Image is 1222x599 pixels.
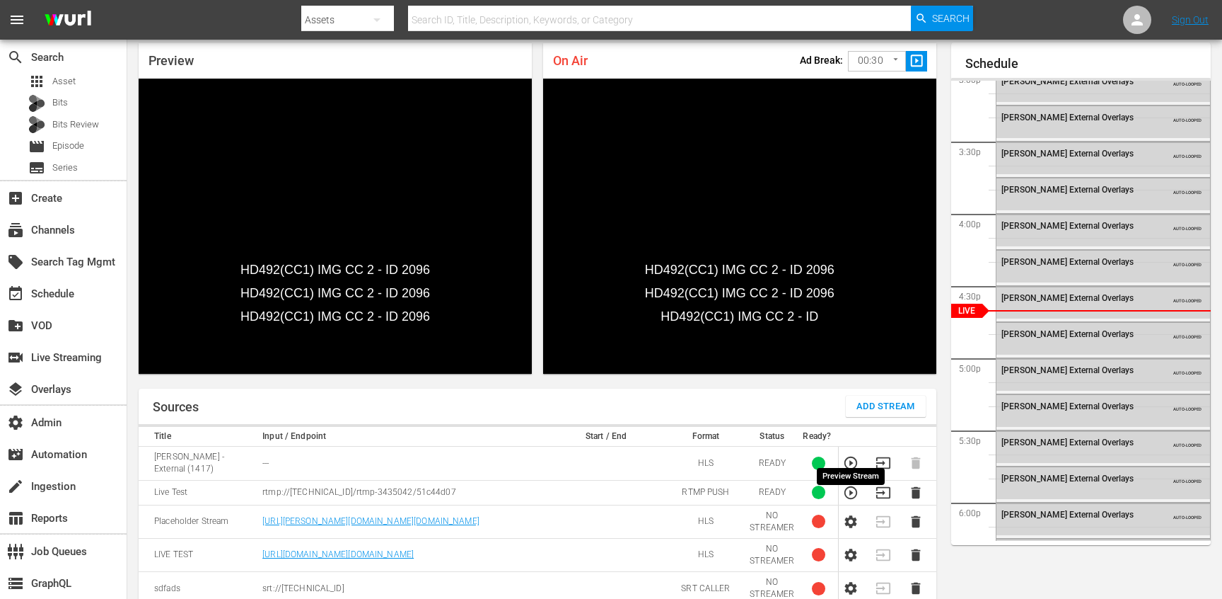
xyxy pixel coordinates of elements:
span: [PERSON_NAME] External Overlays [1001,76,1134,86]
span: AUTO-LOOPED [1173,183,1201,195]
span: Episode [28,138,45,155]
span: AUTO-LOOPED [1173,256,1201,267]
span: AUTO-LOOPED [1173,292,1201,303]
span: Bits Review [52,118,99,132]
a: Sign Out [1172,14,1209,25]
span: [PERSON_NAME] External Overlays [1001,510,1134,520]
span: Overlays [7,381,24,398]
div: Bits Review [28,116,45,133]
span: [PERSON_NAME] External Overlays [1001,474,1134,484]
div: Bits [28,95,45,112]
td: NO STREAMER [745,538,798,571]
span: Create [7,190,24,207]
span: Series [52,161,78,175]
td: LIVE TEST [139,538,258,571]
th: Input / Endpoint [258,427,546,447]
span: Preview [149,53,194,68]
span: [PERSON_NAME] External Overlays [1001,221,1134,231]
span: Live Streaming [7,349,24,366]
h1: Schedule [965,57,1211,71]
span: AUTO-LOOPED [1173,472,1201,484]
th: Title [139,427,258,447]
button: Delete [908,485,924,501]
span: AUTO-LOOPED [1173,219,1201,231]
span: Automation [7,446,24,463]
button: Add Stream [846,396,926,417]
th: Ready? [798,427,838,447]
th: Status [745,427,798,447]
td: HLS [666,447,746,480]
span: VOD [7,317,24,334]
div: Video Player [543,79,936,374]
span: GraphQL [7,575,24,592]
span: Channels [7,222,24,239]
h1: Sources [153,400,199,414]
span: Search [932,6,970,31]
span: [PERSON_NAME] External Overlays [1001,401,1134,411]
span: AUTO-LOOPED [1173,75,1201,86]
td: [PERSON_NAME] - External (1417) [139,447,258,480]
td: READY [745,447,798,480]
div: Video Player [139,79,532,374]
td: RTMP PUSH [666,480,746,505]
img: ans4CAIJ8jUAAAAAAAAAAAAAAAAAAAAAAAAgQb4GAAAAAAAAAAAAAAAAAAAAAAAAJMjXAAAAAAAAAAAAAAAAAAAAAAAAgAT5G... [34,4,102,37]
td: NO STREAMER [745,505,798,538]
p: rtmp://[TECHNICAL_ID]/rtmp-3435042/51c44d07 [262,486,542,498]
span: Asset [28,73,45,90]
span: Ingestion [7,478,24,495]
button: Transition [875,485,891,501]
p: srt://[TECHNICAL_ID] [262,583,542,595]
button: Search [911,6,973,31]
span: slideshow_sharp [909,53,925,69]
span: AUTO-LOOPED [1173,436,1201,447]
td: HLS [666,505,746,538]
span: [PERSON_NAME] External Overlays [1001,329,1134,339]
span: Admin [7,414,24,431]
button: Delete [908,514,924,530]
span: AUTO-LOOPED [1173,400,1201,411]
a: [URL][PERSON_NAME][DOMAIN_NAME][DOMAIN_NAME] [262,516,479,526]
p: Ad Break: [800,55,843,66]
span: [PERSON_NAME] External Overlays [1001,185,1134,195]
span: Schedule [7,285,24,302]
button: Delete [908,547,924,563]
span: AUTO-LOOPED [1173,364,1201,375]
button: Configure [843,581,859,596]
td: Placeholder Stream [139,505,258,538]
th: Format [666,427,746,447]
td: Live Test [139,480,258,505]
span: Asset [52,74,76,89]
button: Preview Stream [843,485,859,501]
td: READY [745,480,798,505]
span: [PERSON_NAME] External Overlays [1001,257,1134,267]
span: menu [8,11,25,28]
span: [PERSON_NAME] External Overlays [1001,113,1134,122]
span: [PERSON_NAME] External Overlays [1001,293,1134,303]
div: 00:30 [848,47,906,74]
span: Episode [52,139,84,153]
button: Configure [843,514,859,530]
span: Search Tag Mgmt [7,253,24,270]
span: [PERSON_NAME] External Overlays [1001,365,1134,375]
button: Transition [875,455,891,471]
td: --- [258,447,546,480]
button: Configure [843,547,859,563]
span: Reports [7,510,24,527]
span: [PERSON_NAME] External Overlays [1001,438,1134,447]
td: HLS [666,538,746,571]
button: Delete [908,581,924,596]
span: Series [28,159,45,176]
a: [URL][DOMAIN_NAME][DOMAIN_NAME] [262,549,414,559]
span: Job Queues [7,543,24,560]
span: [PERSON_NAME] External Overlays [1001,149,1134,159]
span: AUTO-LOOPED [1173,147,1201,159]
span: Bits [52,96,68,110]
span: AUTO-LOOPED [1173,111,1201,122]
span: On Air [553,53,588,68]
span: Search [7,49,24,66]
span: AUTO-LOOPED [1173,328,1201,339]
th: Start / End [546,427,665,447]
span: AUTO-LOOPED [1173,508,1201,520]
span: Add Stream [856,399,915,415]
